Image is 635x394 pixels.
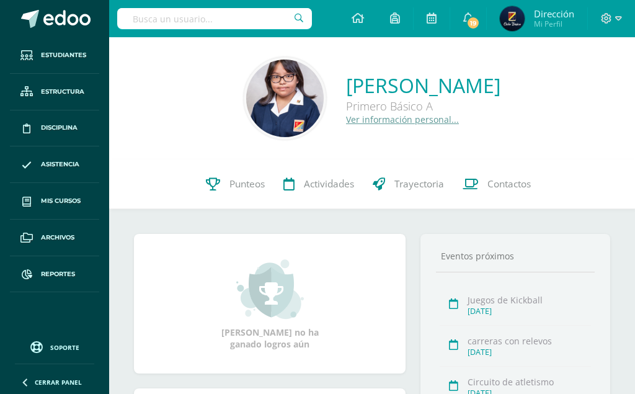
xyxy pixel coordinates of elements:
div: [DATE] [468,347,590,357]
div: [DATE] [468,306,590,316]
span: Punteos [229,177,265,190]
span: Trayectoria [394,177,444,190]
div: Circuito de atletismo [468,376,590,388]
img: d63aa785d29e66e6a1939fcdd28ba275.png [246,60,324,137]
div: [PERSON_NAME] no ha ganado logros aún [208,258,332,350]
a: Estudiantes [10,37,99,74]
a: Punteos [197,159,274,209]
input: Busca un usuario... [117,8,312,29]
span: Soporte [50,343,79,352]
span: Cerrar panel [35,378,82,387]
a: Mis cursos [10,183,99,220]
a: Soporte [15,338,94,355]
a: Ver información personal... [346,114,459,125]
a: [PERSON_NAME] [346,72,500,99]
a: Trayectoria [363,159,453,209]
span: Estudiantes [41,50,86,60]
span: Contactos [487,177,531,190]
a: Disciplina [10,110,99,147]
a: Estructura [10,74,99,110]
span: Actividades [304,177,354,190]
span: Estructura [41,87,84,97]
span: Dirección [534,7,574,20]
a: Contactos [453,159,540,209]
img: achievement_small.png [236,258,304,320]
a: Actividades [274,159,363,209]
div: Juegos de Kickball [468,294,590,306]
div: carreras con relevos [468,335,590,347]
div: Eventos próximos [436,250,595,262]
a: Asistencia [10,146,99,183]
span: Mis cursos [41,196,81,206]
span: Disciplina [41,123,78,133]
span: Reportes [41,269,75,279]
span: Mi Perfil [534,19,574,29]
img: 0fb4cf2d5a8caa7c209baa70152fd11e.png [500,6,525,31]
div: Primero Básico A [346,99,500,114]
span: 19 [466,16,480,30]
span: Archivos [41,233,74,243]
a: Archivos [10,220,99,256]
span: Asistencia [41,159,79,169]
a: Reportes [10,256,99,293]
